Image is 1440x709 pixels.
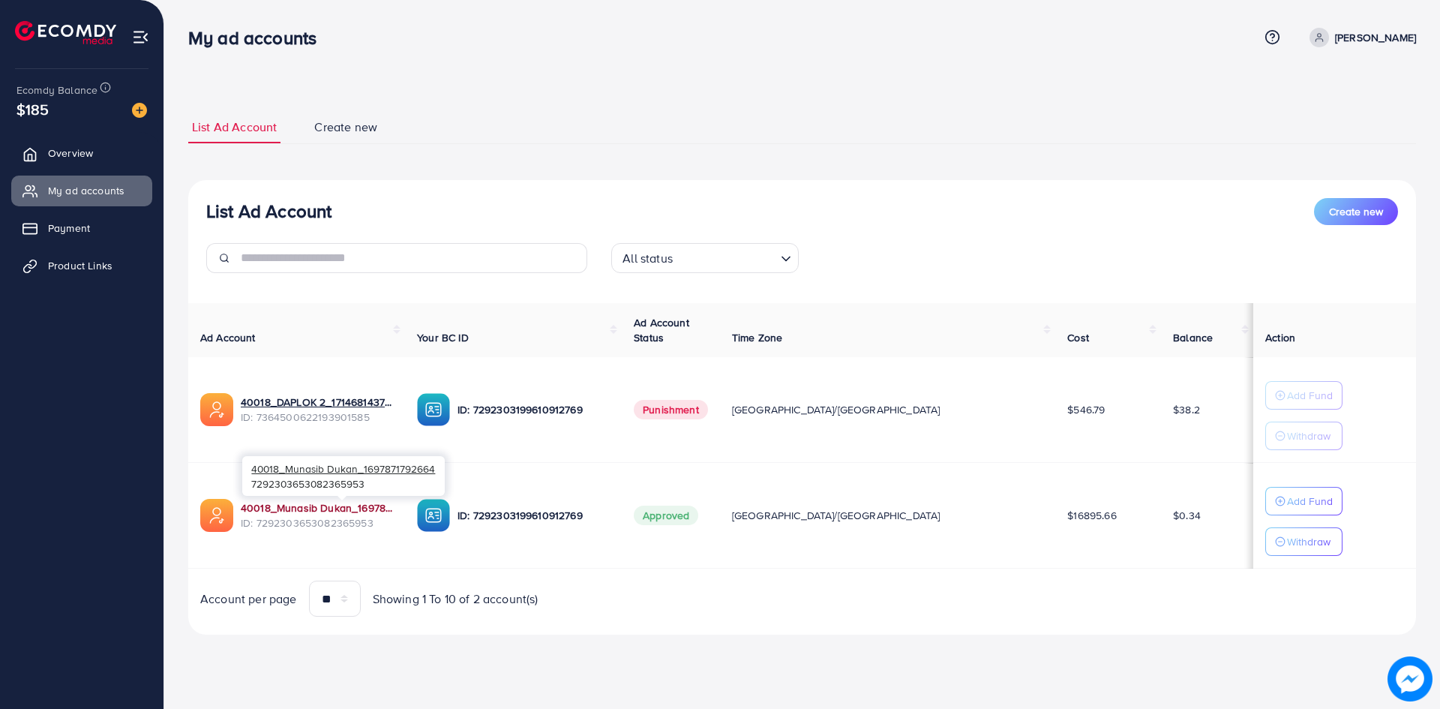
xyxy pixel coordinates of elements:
[619,248,676,269] span: All status
[1303,28,1416,47] a: [PERSON_NAME]
[1287,533,1330,551] p: Withdraw
[200,499,233,532] img: ic-ads-acc.e4c84228.svg
[417,393,450,426] img: ic-ba-acc.ded83a64.svg
[1265,381,1342,410] button: Add Fund
[1265,487,1342,515] button: Add Fund
[1265,330,1295,345] span: Action
[241,515,393,530] span: ID: 7292303653082365953
[634,315,689,345] span: Ad Account Status
[1387,656,1432,701] img: image
[206,200,331,222] h3: List Ad Account
[1287,492,1333,510] p: Add Fund
[241,395,393,425] div: <span class='underline'>40018_DAPLOK 2_1714681437838</span></br>7364500622193901585
[314,119,377,136] span: Create new
[16,83,97,98] span: Ecomdy Balance
[241,500,393,515] a: 40018_Munasib Dukan_1697871792664
[242,456,445,496] div: 7292303653082365953
[732,402,940,417] span: [GEOGRAPHIC_DATA]/[GEOGRAPHIC_DATA]
[15,21,116,44] img: logo
[1265,422,1342,450] button: Withdraw
[200,330,256,345] span: Ad Account
[132,103,147,118] img: image
[132,29,149,46] img: menu
[11,176,152,206] a: My ad accounts
[1287,427,1330,445] p: Withdraw
[677,245,775,269] input: Search for option
[1067,402,1105,417] span: $546.79
[192,119,277,136] span: List Ad Account
[16,98,49,120] span: $185
[457,506,610,524] p: ID: 7292303199610912769
[373,590,538,608] span: Showing 1 To 10 of 2 account(s)
[732,508,940,523] span: [GEOGRAPHIC_DATA]/[GEOGRAPHIC_DATA]
[11,251,152,281] a: Product Links
[1067,330,1089,345] span: Cost
[1067,508,1116,523] span: $16895.66
[611,243,799,273] div: Search for option
[1335,29,1416,47] p: [PERSON_NAME]
[634,506,698,525] span: Approved
[732,330,782,345] span: Time Zone
[1287,386,1333,404] p: Add Fund
[200,590,297,608] span: Account per page
[11,213,152,243] a: Payment
[11,138,152,168] a: Overview
[48,183,124,198] span: My ad accounts
[241,410,393,425] span: ID: 7364500622193901585
[48,258,112,273] span: Product Links
[48,221,90,236] span: Payment
[251,461,435,476] span: 40018_Munasib Dukan_1697871792664
[1173,330,1213,345] span: Balance
[48,146,93,161] span: Overview
[417,330,469,345] span: Your BC ID
[417,499,450,532] img: ic-ba-acc.ded83a64.svg
[188,27,328,49] h3: My ad accounts
[241,395,393,410] a: 40018_DAPLOK 2_1714681437838
[1173,402,1200,417] span: $38.2
[457,401,610,419] p: ID: 7292303199610912769
[1329,204,1383,219] span: Create new
[1314,198,1398,225] button: Create new
[634,400,708,419] span: Punishment
[200,393,233,426] img: ic-ads-acc.e4c84228.svg
[1173,508,1201,523] span: $0.34
[1265,527,1342,556] button: Withdraw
